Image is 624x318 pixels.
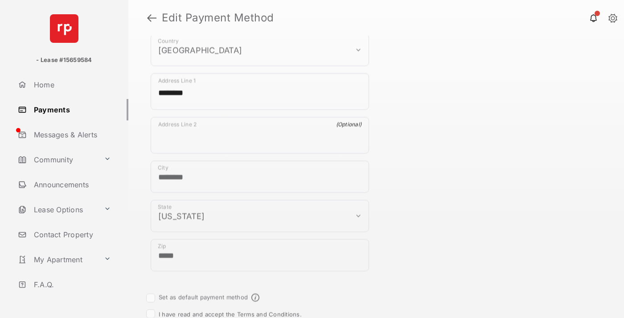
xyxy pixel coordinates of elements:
[162,12,274,23] strong: Edit Payment Method
[151,200,369,232] div: payment_method_screening[postal_addresses][administrativeArea]
[14,199,100,220] a: Lease Options
[151,117,369,153] div: payment_method_screening[postal_addresses][addressLine2]
[14,149,100,170] a: Community
[151,73,369,110] div: payment_method_screening[postal_addresses][addressLine1]
[251,293,259,301] span: Default payment method info
[14,224,128,245] a: Contact Property
[14,249,100,270] a: My Apartment
[14,74,128,95] a: Home
[159,293,248,301] label: Set as default payment method
[50,14,78,43] img: svg+xml;base64,PHN2ZyB4bWxucz0iaHR0cDovL3d3dy53My5vcmcvMjAwMC9zdmciIHdpZHRoPSI2NCIgaGVpZ2h0PSI2NC...
[151,34,369,66] div: payment_method_screening[postal_addresses][country]
[36,56,92,65] p: - Lease #15659584
[14,174,128,195] a: Announcements
[14,274,128,295] a: F.A.Q.
[14,124,128,145] a: Messages & Alerts
[151,239,369,271] div: payment_method_screening[postal_addresses][postalCode]
[151,161,369,193] div: payment_method_screening[postal_addresses][locality]
[14,99,128,120] a: Payments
